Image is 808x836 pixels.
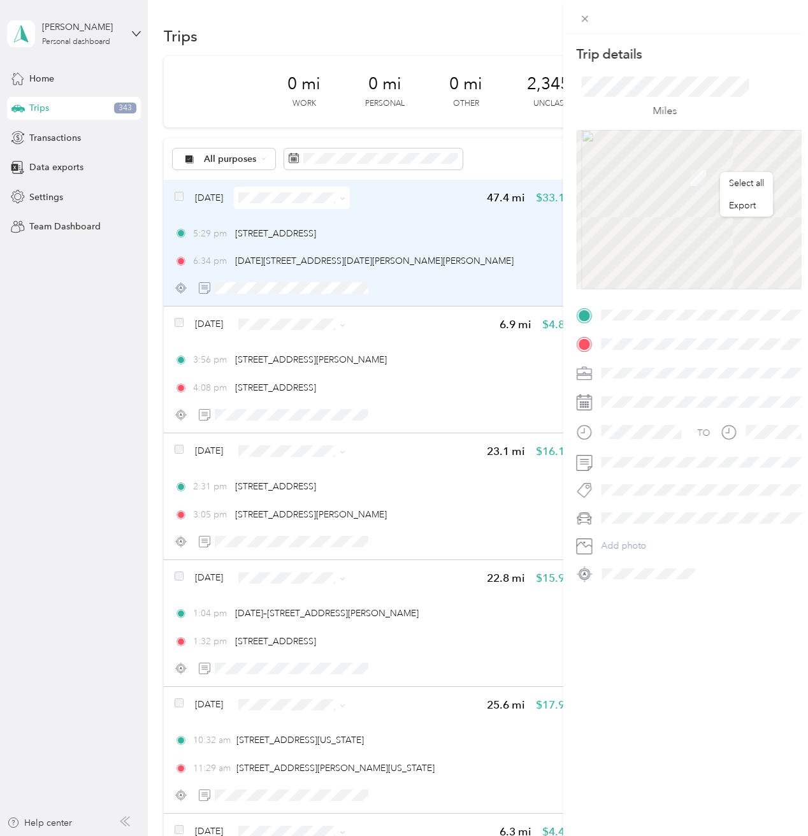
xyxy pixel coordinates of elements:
[576,45,642,63] p: Trip details
[697,426,710,440] div: TO
[653,103,677,119] p: Miles
[737,765,808,836] iframe: Everlance-gr Chat Button Frame
[729,200,756,211] span: Export
[729,178,764,189] span: Select all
